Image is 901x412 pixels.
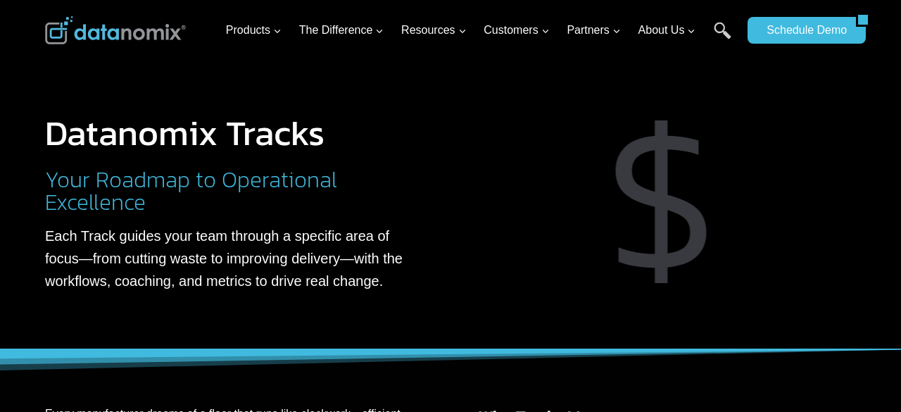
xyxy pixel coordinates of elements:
[45,16,186,44] img: Datanomix
[191,95,479,300] div: 3 of 7
[45,168,418,213] h2: Your Roadmap to Operational Excellence
[567,21,620,39] span: Partners
[299,21,384,39] span: The Difference
[748,17,856,44] a: Schedule Demo
[401,21,466,39] span: Resources
[714,22,731,54] a: Search
[45,116,418,151] h1: Datanomix Tracks
[515,95,803,300] div: 4 of 7
[226,21,282,39] span: Products
[45,225,418,292] p: Each Track guides your team through a specific area of focus—from cutting waste to improving deli...
[638,21,696,39] span: About Us
[220,8,741,54] nav: Primary Navigation
[484,21,549,39] span: Customers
